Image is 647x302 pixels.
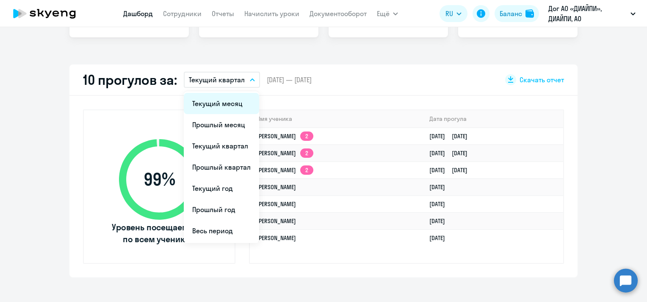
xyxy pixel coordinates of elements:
[123,9,153,18] a: Дашборд
[163,9,202,18] a: Сотрудники
[429,200,452,208] a: [DATE]
[111,221,208,245] span: Уровень посещаемости по всем ученикам
[257,234,296,242] a: [PERSON_NAME]
[423,110,563,128] th: Дата прогула
[244,9,299,18] a: Начислить уроки
[377,5,398,22] button: Ещё
[495,5,539,22] button: Балансbalance
[548,3,627,24] p: Дог АО «ДИАЙПИ», ДИАЙПИ, АО
[445,8,453,19] span: RU
[111,169,208,190] span: 99 %
[310,9,367,18] a: Документооборот
[300,131,313,141] app-skyeng-badge: 2
[83,71,177,88] h2: 10 прогулов за:
[429,132,474,140] a: [DATE][DATE]
[429,217,452,225] a: [DATE]
[377,8,390,19] span: Ещё
[429,234,452,242] a: [DATE]
[300,148,313,158] app-skyeng-badge: 2
[189,75,245,85] p: Текущий квартал
[250,110,423,128] th: Имя ученика
[257,166,313,174] a: [PERSON_NAME]2
[184,72,260,88] button: Текущий квартал
[429,149,474,157] a: [DATE][DATE]
[429,166,474,174] a: [DATE][DATE]
[184,91,259,243] ul: Ещё
[300,165,313,175] app-skyeng-badge: 2
[257,200,296,208] a: [PERSON_NAME]
[525,9,534,18] img: balance
[500,8,522,19] div: Баланс
[257,149,313,157] a: [PERSON_NAME]2
[257,132,313,140] a: [PERSON_NAME]2
[267,75,312,84] span: [DATE] — [DATE]
[544,3,640,24] button: Дог АО «ДИАЙПИ», ДИАЙПИ, АО
[212,9,234,18] a: Отчеты
[429,183,452,191] a: [DATE]
[257,183,296,191] a: [PERSON_NAME]
[257,217,296,225] a: [PERSON_NAME]
[520,75,564,84] span: Скачать отчет
[440,5,467,22] button: RU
